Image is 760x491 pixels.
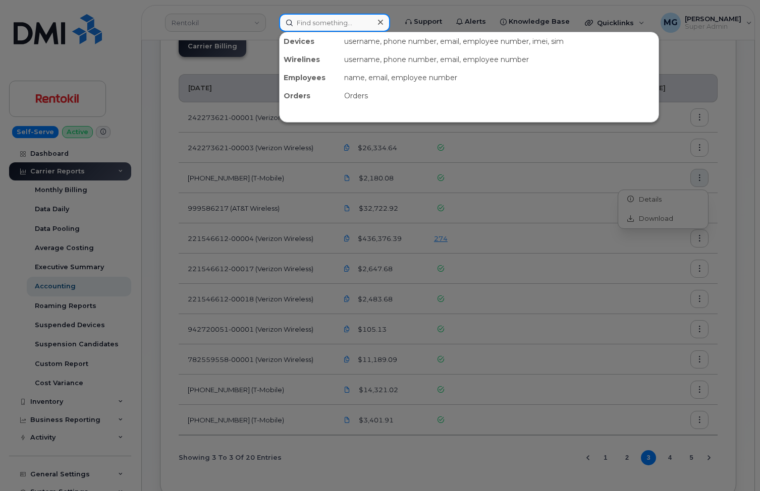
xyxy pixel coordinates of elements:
[340,32,659,50] div: username, phone number, email, employee number, imei, sim
[716,447,752,483] iframe: Messenger Launcher
[340,87,659,105] div: Orders
[340,69,659,87] div: name, email, employee number
[279,14,390,32] input: Find something...
[280,69,340,87] div: Employees
[280,32,340,50] div: Devices
[340,50,659,69] div: username, phone number, email, employee number
[280,87,340,105] div: Orders
[280,50,340,69] div: Wirelines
